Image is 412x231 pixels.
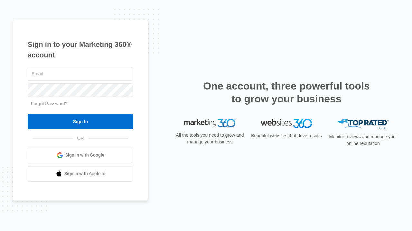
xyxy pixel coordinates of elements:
[28,166,133,182] a: Sign in with Apple Id
[28,148,133,163] a: Sign in with Google
[174,132,246,145] p: All the tools you need to grow and manage your business
[65,152,105,158] span: Sign in with Google
[201,80,372,105] h2: One account, three powerful tools to grow your business
[261,119,312,128] img: Websites 360
[184,119,236,128] img: Marketing 360
[28,39,133,60] h1: Sign in to your Marketing 360® account
[327,133,399,147] p: Monitor reviews and manage your online reputation
[250,133,323,139] p: Beautiful websites that drive results
[28,114,133,129] input: Sign In
[73,135,89,142] span: OR
[31,101,68,106] a: Forgot Password?
[28,67,133,81] input: Email
[64,170,106,177] span: Sign in with Apple Id
[337,119,389,129] img: Top Rated Local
